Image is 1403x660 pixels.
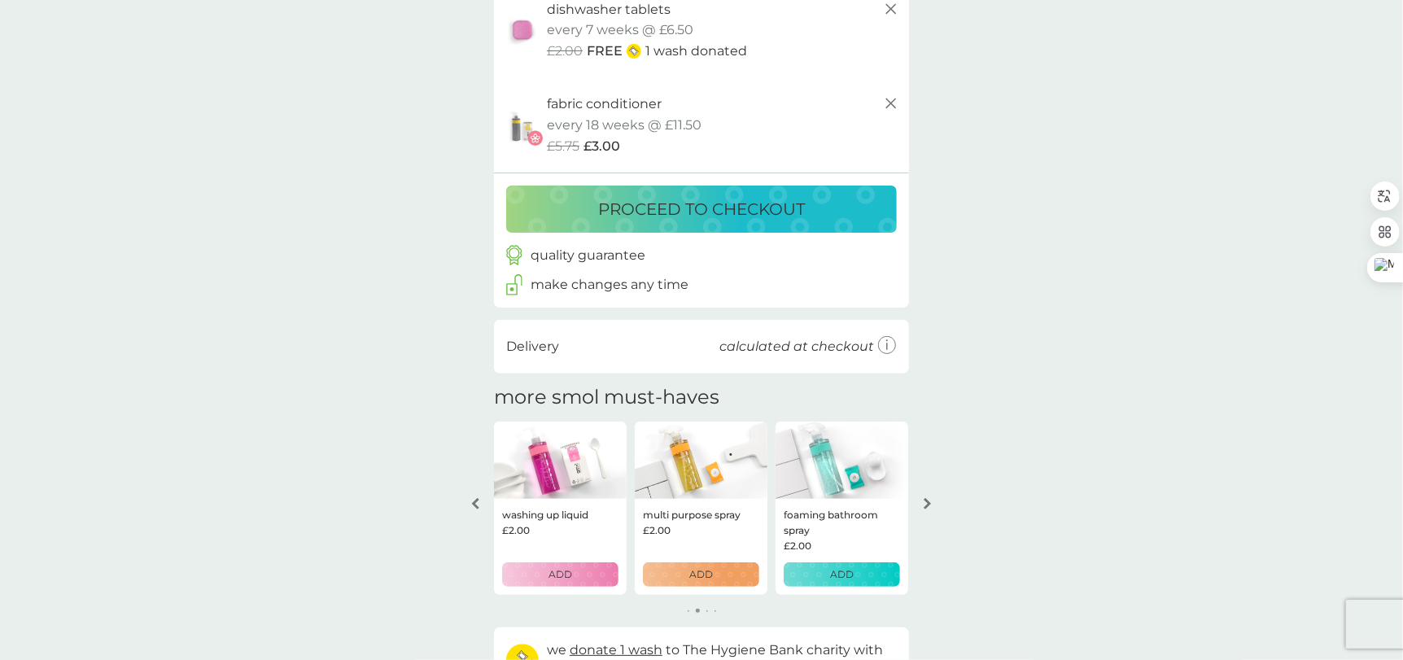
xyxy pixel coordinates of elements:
[547,115,701,136] p: every 18 weeks @ £11.50
[643,522,671,538] span: £2.00
[643,507,741,522] p: multi purpose spray
[506,336,559,357] p: Delivery
[506,186,897,233] button: proceed to checkout
[784,562,900,586] button: ADD
[570,642,662,658] span: donate 1 wash
[719,336,874,357] p: calculated at checkout
[784,507,900,538] p: foaming bathroom spray
[531,274,688,295] p: make changes any time
[547,20,693,41] p: every 7 weeks @ £6.50
[531,245,645,266] p: quality guarantee
[598,196,805,222] p: proceed to checkout
[583,136,620,157] span: £3.00
[587,41,623,62] span: FREE
[784,538,811,553] span: £2.00
[549,566,572,582] p: ADD
[643,562,759,586] button: ADD
[830,566,854,582] p: ADD
[494,386,719,409] h2: more smol must-haves
[502,522,530,538] span: £2.00
[547,94,662,115] p: fabric conditioner
[547,41,583,62] span: £2.00
[502,507,588,522] p: washing up liquid
[645,41,747,62] p: 1 wash donated
[502,562,618,586] button: ADD
[547,136,579,157] span: £5.75
[689,566,713,582] p: ADD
